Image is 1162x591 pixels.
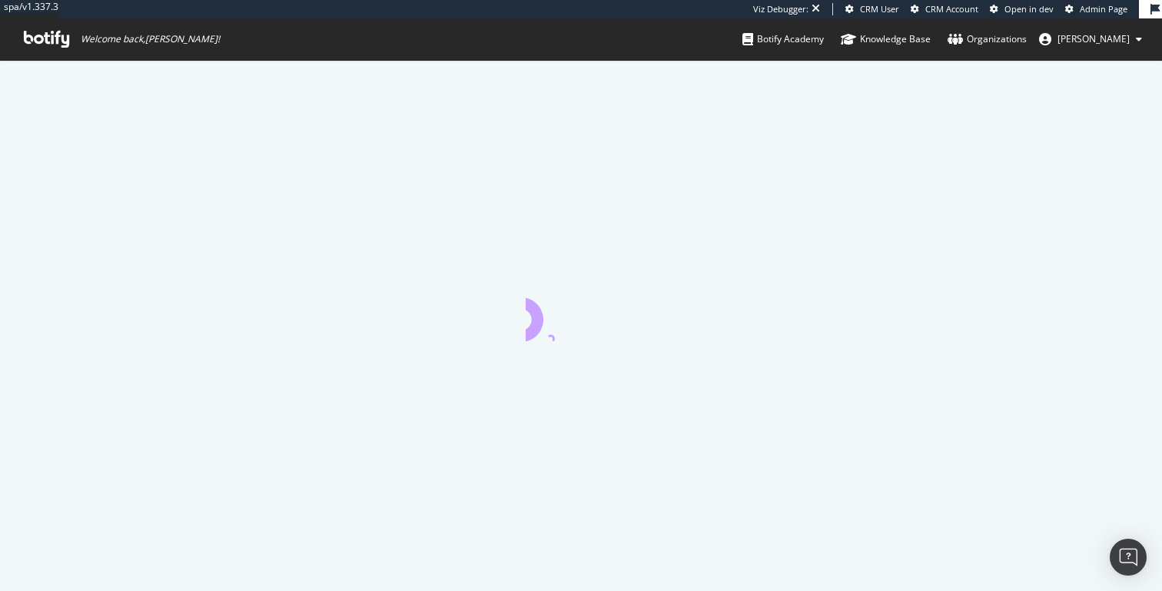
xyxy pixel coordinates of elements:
[911,3,978,15] a: CRM Account
[841,18,931,60] a: Knowledge Base
[1004,3,1054,15] span: Open in dev
[1057,32,1130,45] span: Thomas Grange
[948,18,1027,60] a: Organizations
[1110,539,1147,576] div: Open Intercom Messenger
[742,18,824,60] a: Botify Academy
[81,33,220,45] span: Welcome back, [PERSON_NAME] !
[742,32,824,47] div: Botify Academy
[990,3,1054,15] a: Open in dev
[841,32,931,47] div: Knowledge Base
[925,3,978,15] span: CRM Account
[753,3,808,15] div: Viz Debugger:
[1080,3,1127,15] span: Admin Page
[1027,27,1154,51] button: [PERSON_NAME]
[526,286,636,341] div: animation
[845,3,899,15] a: CRM User
[1065,3,1127,15] a: Admin Page
[948,32,1027,47] div: Organizations
[860,3,899,15] span: CRM User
